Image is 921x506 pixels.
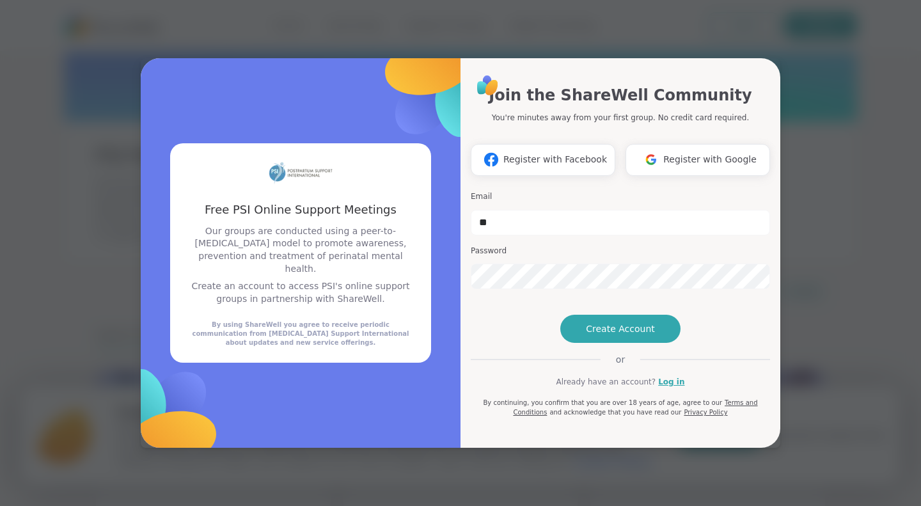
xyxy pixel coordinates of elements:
button: Create Account [560,315,681,343]
span: Register with Google [663,153,757,166]
p: Our groups are conducted using a peer-to-[MEDICAL_DATA] model to promote awareness, prevention an... [185,225,416,275]
span: By continuing, you confirm that you are over 18 years of age, agree to our [483,399,722,406]
h3: Email [471,191,770,202]
button: Register with Google [626,144,770,176]
h1: Join the ShareWell Community [489,84,752,107]
img: ShareWell Logomark [639,148,663,171]
h3: Password [471,246,770,257]
a: Log in [658,376,684,388]
img: ShareWell Logomark [479,148,503,171]
p: Create an account to access PSI's online support groups in partnership with ShareWell. [185,280,416,305]
span: and acknowledge that you have read our [549,409,681,416]
img: partner logo [269,159,333,186]
span: Register with Facebook [503,153,607,166]
button: Register with Facebook [471,144,615,176]
span: or [601,353,640,366]
img: ShareWell Logo [473,71,502,100]
span: Already have an account? [556,376,656,388]
h3: Free PSI Online Support Meetings [185,202,416,217]
p: You're minutes away from your first group. No credit card required. [492,112,749,123]
a: Privacy Policy [684,409,727,416]
a: Terms and Conditions [513,399,757,416]
span: Create Account [586,322,655,335]
div: By using ShareWell you agree to receive periodic communication from [MEDICAL_DATA] Support Intern... [185,320,416,347]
